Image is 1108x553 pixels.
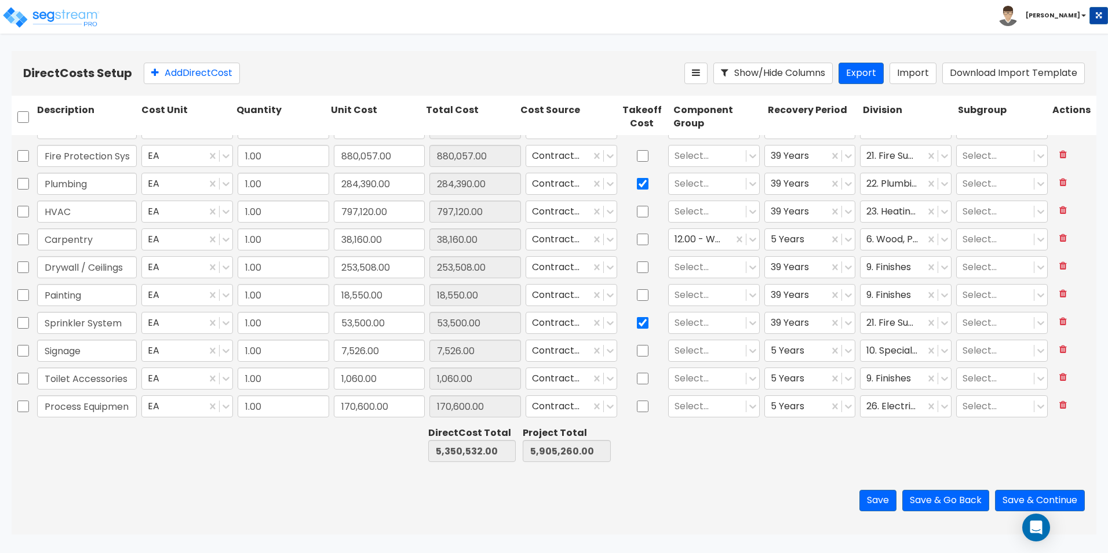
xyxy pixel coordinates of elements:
button: Save [859,490,896,511]
div: Component Group [671,101,766,133]
div: Project Total [523,427,611,440]
div: Recovery Period [766,101,861,133]
button: Show/Hide Columns [713,63,833,84]
div: Open Intercom Messenger [1022,514,1050,541]
div: Cost Source [518,101,613,133]
div: Description [35,101,139,133]
div: Total Cost [424,101,519,133]
div: Actions [1050,101,1096,133]
div: Division [861,101,956,133]
img: logo_pro_r.png [2,6,100,29]
b: Direct Costs Setup [23,65,132,81]
div: Unit Cost [329,101,424,133]
div: Takeoff Cost [613,101,671,133]
div: Cost Unit [139,101,234,133]
b: [PERSON_NAME] [1026,11,1080,20]
div: Direct Cost Total [428,427,516,440]
button: Download Import Template [942,63,1085,84]
div: Subgroup [956,101,1051,133]
button: Import [890,63,936,84]
div: Quantity [234,101,329,133]
button: Export [839,63,884,84]
img: avatar.png [998,6,1018,26]
button: AddDirectCost [144,63,240,84]
button: Save & Continue [995,490,1085,511]
button: Save & Go Back [902,490,989,511]
button: Reorder Items [684,63,708,84]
